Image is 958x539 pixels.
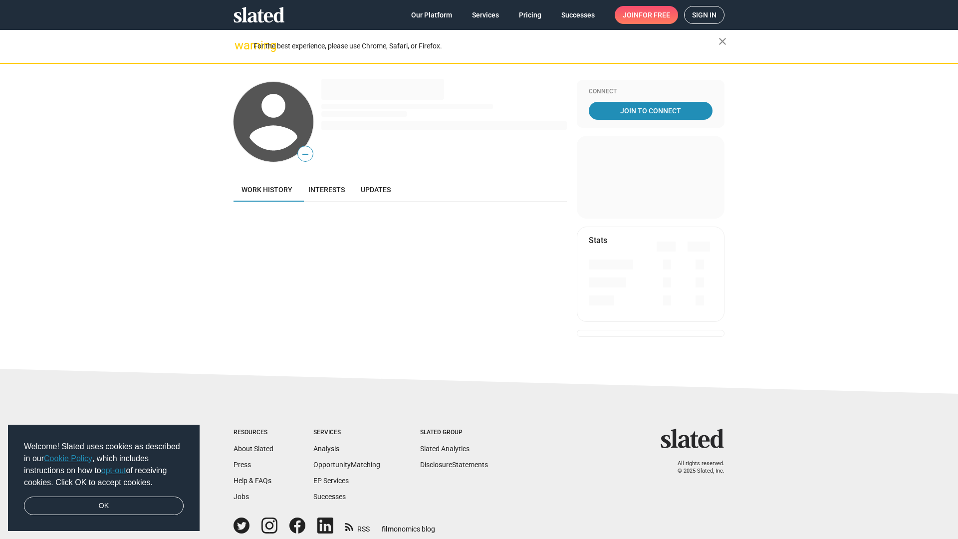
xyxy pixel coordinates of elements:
[411,6,452,24] span: Our Platform
[382,525,394,533] span: film
[313,493,346,501] a: Successes
[44,454,92,463] a: Cookie Policy
[345,519,370,534] a: RSS
[589,88,713,96] div: Connect
[403,6,460,24] a: Our Platform
[253,39,718,53] div: For the best experience, please use Chrome, Safari, or Firefox.
[519,6,541,24] span: Pricing
[589,102,713,120] a: Join To Connect
[511,6,549,24] a: Pricing
[313,429,380,437] div: Services
[615,6,678,24] a: Joinfor free
[420,429,488,437] div: Slated Group
[591,102,711,120] span: Join To Connect
[313,477,349,485] a: EP Services
[24,441,184,489] span: Welcome! Slated uses cookies as described in our , which includes instructions on how to of recei...
[234,493,249,501] a: Jobs
[639,6,670,24] span: for free
[464,6,507,24] a: Services
[298,148,313,161] span: —
[24,497,184,516] a: dismiss cookie message
[717,35,728,47] mat-icon: close
[313,461,380,469] a: OpportunityMatching
[692,6,717,23] span: Sign in
[300,178,353,202] a: Interests
[241,186,292,194] span: Work history
[361,186,391,194] span: Updates
[684,6,724,24] a: Sign in
[353,178,399,202] a: Updates
[420,445,470,453] a: Slated Analytics
[382,517,435,534] a: filmonomics blog
[589,235,607,246] mat-card-title: Stats
[561,6,595,24] span: Successes
[235,39,246,51] mat-icon: warning
[420,461,488,469] a: DisclosureStatements
[234,429,273,437] div: Resources
[234,178,300,202] a: Work history
[313,445,339,453] a: Analysis
[234,477,271,485] a: Help & FAQs
[101,466,126,475] a: opt-out
[308,186,345,194] span: Interests
[8,425,200,532] div: cookieconsent
[234,445,273,453] a: About Slated
[472,6,499,24] span: Services
[667,460,724,475] p: All rights reserved. © 2025 Slated, Inc.
[234,461,251,469] a: Press
[553,6,603,24] a: Successes
[623,6,670,24] span: Join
